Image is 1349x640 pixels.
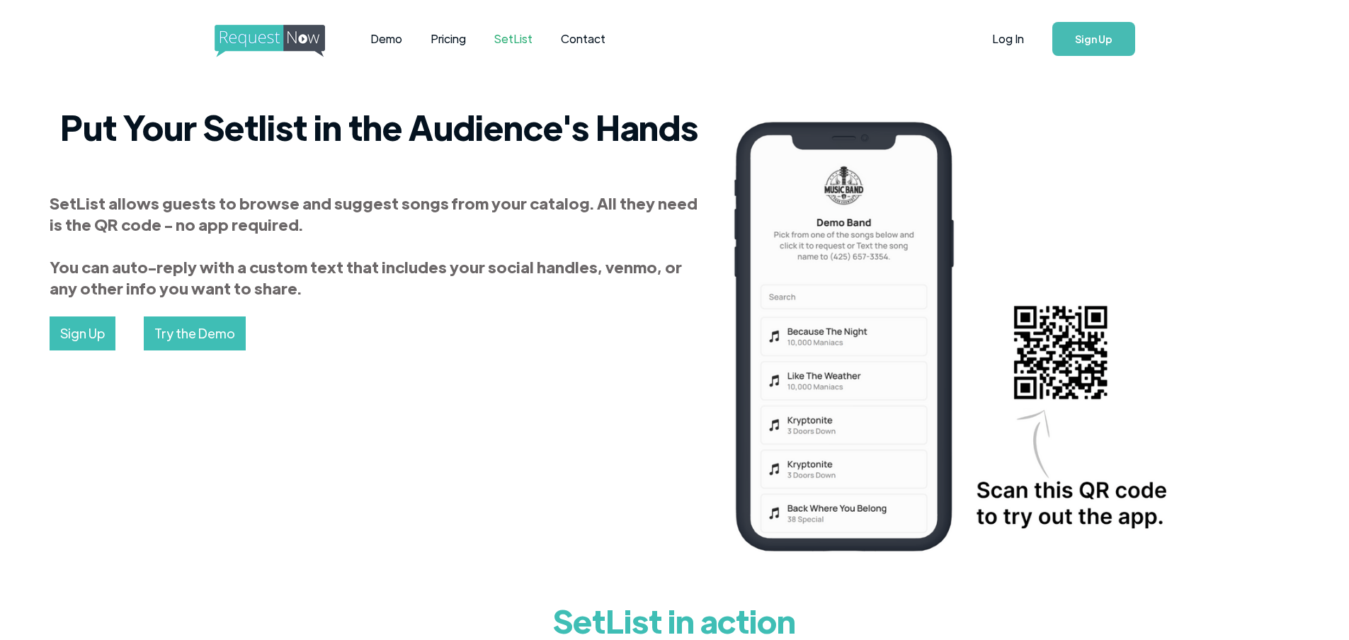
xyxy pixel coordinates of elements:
a: home [215,25,321,53]
a: Contact [547,17,620,61]
strong: SetList allows guests to browse and suggest songs from your catalog. All they need is the QR code... [50,193,698,298]
a: Pricing [416,17,480,61]
a: Log In [978,14,1038,64]
h2: Put Your Setlist in the Audience's Hands [50,105,709,148]
a: Sign Up [50,316,115,350]
a: Sign Up [1052,22,1135,56]
a: SetList [480,17,547,61]
a: Try the Demo [144,316,246,350]
a: Demo [356,17,416,61]
img: requestnow logo [215,25,351,57]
